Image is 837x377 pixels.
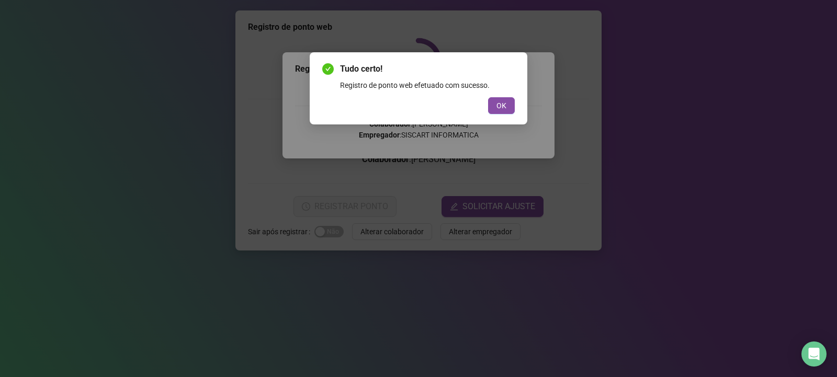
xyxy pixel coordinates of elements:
[496,100,506,111] span: OK
[801,341,827,367] div: Open Intercom Messenger
[488,97,515,114] button: OK
[322,63,334,75] span: check-circle
[340,79,515,91] div: Registro de ponto web efetuado com sucesso.
[340,63,515,75] span: Tudo certo!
